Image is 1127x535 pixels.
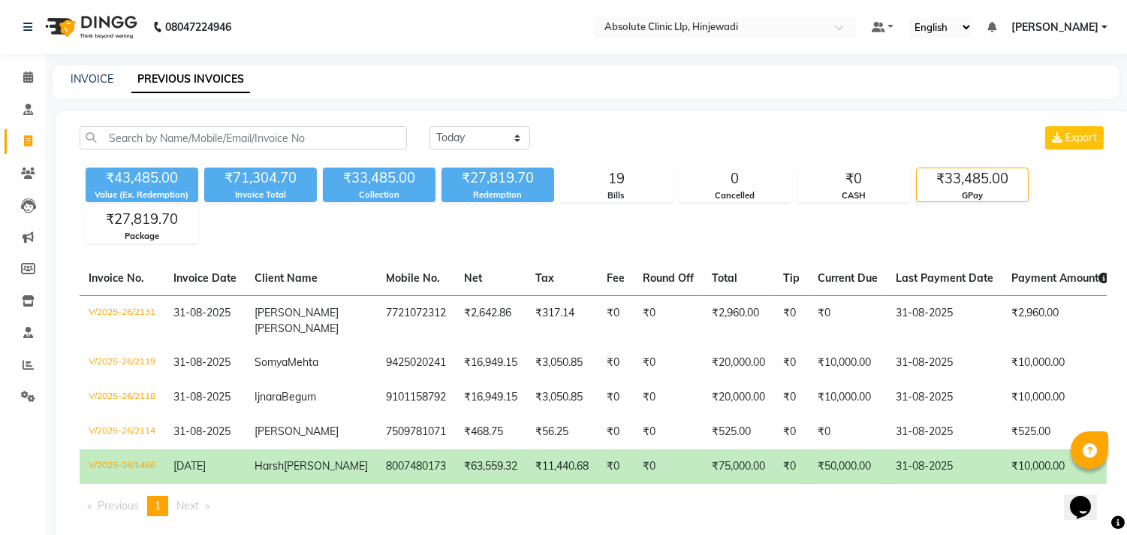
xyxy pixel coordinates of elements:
[204,168,317,189] div: ₹71,304.70
[783,271,800,285] span: Tip
[774,346,809,380] td: ₹0
[173,459,206,473] span: [DATE]
[634,346,703,380] td: ₹0
[526,449,598,484] td: ₹11,440.68
[774,415,809,449] td: ₹0
[464,271,482,285] span: Net
[643,271,694,285] span: Round Off
[173,390,231,404] span: 31-08-2025
[255,355,288,369] span: Somya
[455,415,526,449] td: ₹468.75
[1065,131,1097,144] span: Export
[703,295,774,346] td: ₹2,960.00
[80,449,164,484] td: V/2025-26/1466
[703,449,774,484] td: ₹75,000.00
[377,346,455,380] td: 9425020241
[634,449,703,484] td: ₹0
[323,168,435,189] div: ₹33,485.00
[598,415,634,449] td: ₹0
[155,499,161,512] span: 1
[887,295,1002,346] td: 31-08-2025
[323,189,435,201] div: Collection
[887,449,1002,484] td: 31-08-2025
[255,459,284,473] span: Harsh
[526,346,598,380] td: ₹3,050.85
[455,295,526,346] td: ₹2,642.86
[441,168,554,189] div: ₹27,819.70
[284,459,368,473] span: [PERSON_NAME]
[634,295,703,346] td: ₹0
[131,66,250,93] a: PREVIOUS INVOICES
[703,346,774,380] td: ₹20,000.00
[255,271,318,285] span: Client Name
[818,271,878,285] span: Current Due
[598,295,634,346] td: ₹0
[798,168,909,189] div: ₹0
[634,380,703,415] td: ₹0
[703,415,774,449] td: ₹525.00
[607,271,625,285] span: Fee
[887,380,1002,415] td: 31-08-2025
[1011,20,1098,35] span: [PERSON_NAME]
[703,380,774,415] td: ₹20,000.00
[896,271,993,285] span: Last Payment Date
[255,425,339,438] span: [PERSON_NAME]
[377,449,455,484] td: 8007480173
[526,295,598,346] td: ₹317.14
[774,295,809,346] td: ₹0
[1045,126,1104,150] button: Export
[80,496,1107,516] nav: Pagination
[86,168,198,189] div: ₹43,485.00
[535,271,554,285] span: Tax
[809,346,887,380] td: ₹10,000.00
[598,380,634,415] td: ₹0
[455,449,526,484] td: ₹63,559.32
[1002,415,1118,449] td: ₹525.00
[1064,475,1112,520] iframe: chat widget
[1002,346,1118,380] td: ₹10,000.00
[288,355,318,369] span: Mehta
[774,380,809,415] td: ₹0
[173,271,237,285] span: Invoice Date
[1002,380,1118,415] td: ₹10,000.00
[598,449,634,484] td: ₹0
[798,189,909,202] div: CASH
[89,271,144,285] span: Invoice No.
[80,126,407,150] input: Search by Name/Mobile/Email/Invoice No
[255,306,339,319] span: [PERSON_NAME]
[86,189,198,201] div: Value (Ex. Redemption)
[526,415,598,449] td: ₹56.25
[173,425,231,438] span: 31-08-2025
[598,346,634,380] td: ₹0
[809,295,887,346] td: ₹0
[377,415,455,449] td: 7509781071
[80,295,164,346] td: V/2025-26/2131
[887,415,1002,449] td: 31-08-2025
[255,322,339,335] span: [PERSON_NAME]
[1002,295,1118,346] td: ₹2,960.00
[680,189,791,202] div: Cancelled
[1002,449,1118,484] td: ₹10,000.00
[455,380,526,415] td: ₹16,949.15
[80,415,164,449] td: V/2025-26/2114
[441,189,554,201] div: Redemption
[255,390,282,404] span: Ijnara
[561,168,672,189] div: 19
[282,390,316,404] span: Begum
[634,415,703,449] td: ₹0
[917,189,1028,202] div: GPay
[917,168,1028,189] div: ₹33,485.00
[98,499,139,512] span: Previous
[1011,271,1109,285] span: Payment Amount
[80,346,164,380] td: V/2025-26/2119
[80,380,164,415] td: V/2025-26/2118
[680,168,791,189] div: 0
[455,346,526,380] td: ₹16,949.15
[176,499,199,512] span: Next
[173,306,231,319] span: 31-08-2025
[204,189,317,201] div: Invoice Total
[377,380,455,415] td: 9101158792
[165,6,231,48] b: 08047224946
[809,415,887,449] td: ₹0
[86,230,197,243] div: Package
